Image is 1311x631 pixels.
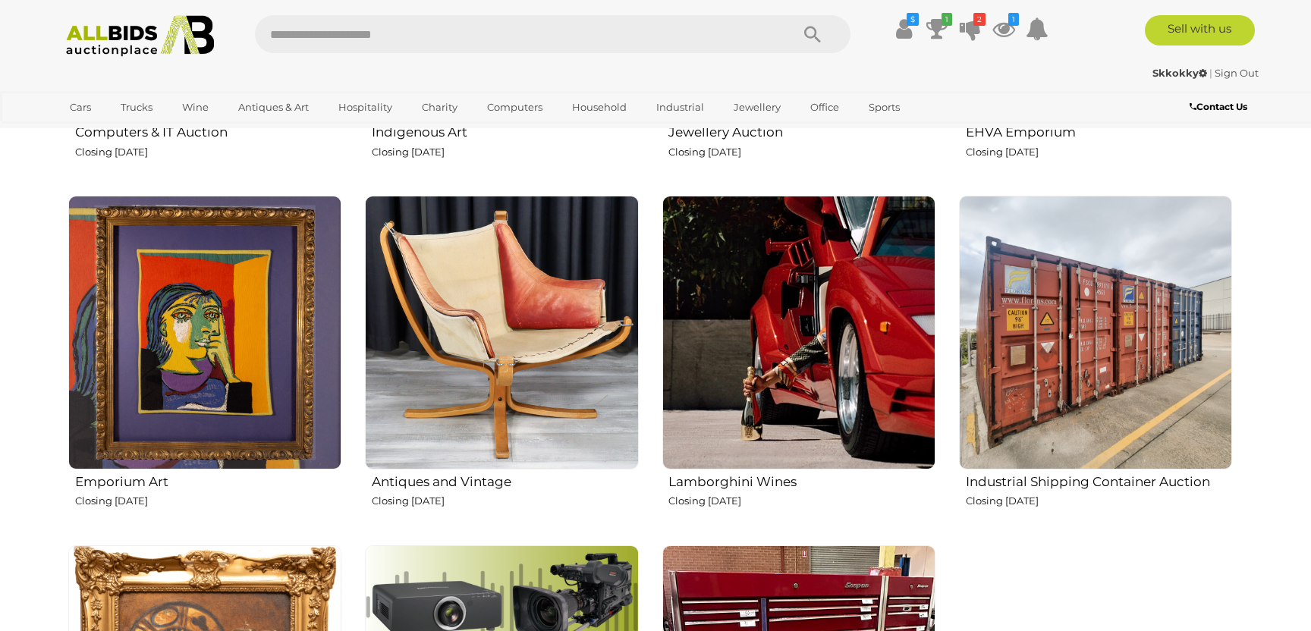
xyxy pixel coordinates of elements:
[724,95,791,120] a: Jewellery
[973,13,986,26] i: 2
[329,95,402,120] a: Hospitality
[1190,99,1251,115] a: Contact Us
[172,95,218,120] a: Wine
[800,95,849,120] a: Office
[992,15,1015,42] a: 1
[959,15,982,42] a: 2
[966,492,1232,510] p: Closing [DATE]
[412,95,467,120] a: Charity
[669,471,935,489] h2: Lamborghini Wines
[1209,67,1212,79] span: |
[562,95,637,120] a: Household
[228,95,319,120] a: Antiques & Art
[365,196,638,469] img: Antiques and Vintage
[669,492,935,510] p: Closing [DATE]
[60,120,187,145] a: [GEOGRAPHIC_DATA]
[892,15,915,42] a: $
[60,95,101,120] a: Cars
[372,143,638,161] p: Closing [DATE]
[926,15,948,42] a: 1
[1008,13,1019,26] i: 1
[68,196,341,469] img: Emporium Art
[959,196,1232,469] img: Industrial Shipping Container Auction
[966,143,1232,161] p: Closing [DATE]
[111,95,162,120] a: Trucks
[75,121,341,140] h2: Computers & IT Auction
[662,196,935,469] img: Lamborghini Wines
[958,195,1232,532] a: Industrial Shipping Container Auction Closing [DATE]
[1215,67,1259,79] a: Sign Out
[372,492,638,510] p: Closing [DATE]
[372,471,638,489] h2: Antiques and Vintage
[58,15,222,57] img: Allbids.com.au
[1145,15,1255,46] a: Sell with us
[75,492,341,510] p: Closing [DATE]
[372,121,638,140] h2: Indigenous Art
[1152,67,1207,79] strong: Skkokky
[942,13,952,26] i: 1
[669,121,935,140] h2: Jewellery Auction
[1152,67,1209,79] a: Skkokky
[477,95,552,120] a: Computers
[75,471,341,489] h2: Emporium Art
[775,15,850,53] button: Search
[364,195,638,532] a: Antiques and Vintage Closing [DATE]
[662,195,935,532] a: Lamborghini Wines Closing [DATE]
[966,121,1232,140] h2: EHVA Emporium
[75,143,341,161] p: Closing [DATE]
[966,471,1232,489] h2: Industrial Shipping Container Auction
[1190,101,1247,112] b: Contact Us
[907,13,919,26] i: $
[859,95,910,120] a: Sports
[646,95,714,120] a: Industrial
[669,143,935,161] p: Closing [DATE]
[68,195,341,532] a: Emporium Art Closing [DATE]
